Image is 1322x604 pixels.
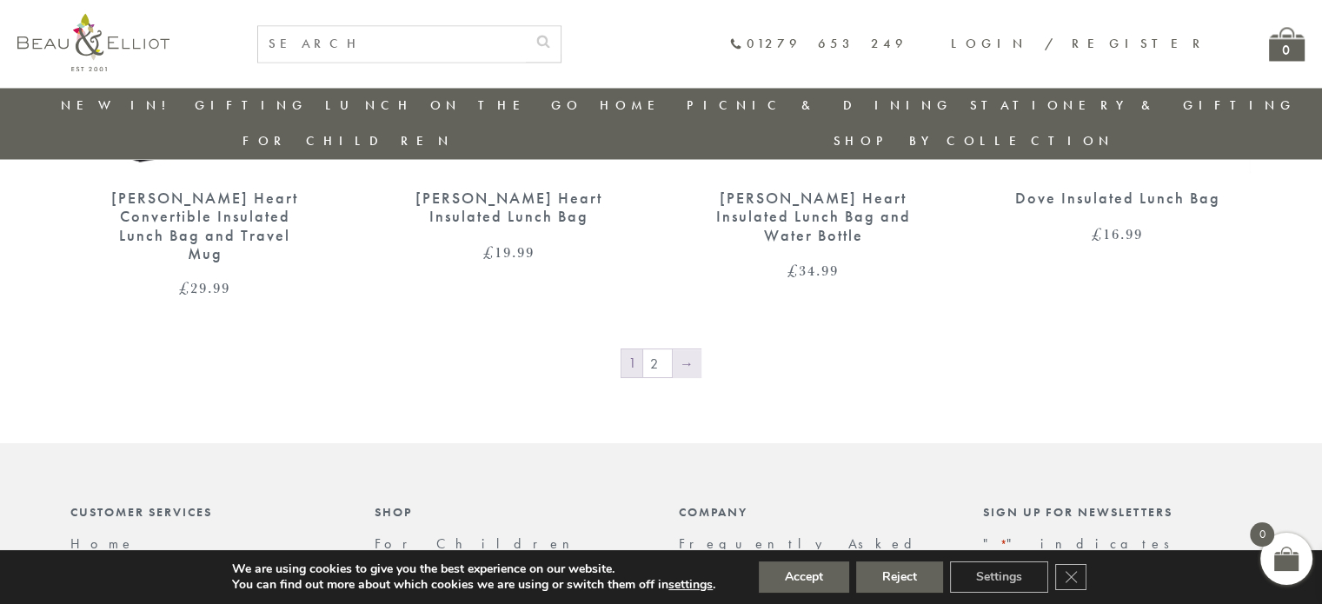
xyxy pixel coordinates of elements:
[787,259,839,280] bdi: 34.99
[483,241,535,262] bdi: 19.99
[679,534,923,567] a: Frequently Asked Questions
[101,189,309,262] div: [PERSON_NAME] Heart Convertible Insulated Lunch Bag and Travel Mug
[195,96,308,114] a: Gifting
[179,276,190,297] span: £
[729,37,907,51] a: 01279 653 249
[950,561,1048,593] button: Settings
[1013,189,1222,208] div: Dove Insulated Lunch Bag
[17,13,169,71] img: logo
[1250,522,1274,547] span: 0
[70,348,1252,382] nav: Product Pagination
[1092,222,1103,243] span: £
[951,35,1208,52] a: Login / Register
[600,96,669,114] a: Home
[375,534,583,552] a: For Children
[679,504,948,518] div: Company
[709,189,918,243] div: [PERSON_NAME] Heart Insulated Lunch Bag and Water Bottle
[621,349,642,377] span: Page 1
[970,96,1296,114] a: Stationery & Gifting
[375,504,644,518] div: Shop
[834,132,1114,149] a: Shop by collection
[983,535,1252,567] p: " " indicates required fields
[70,534,135,552] a: Home
[405,189,614,225] div: [PERSON_NAME] Heart Insulated Lunch Bag
[61,96,177,114] a: New in!
[242,132,454,149] a: For Children
[258,26,526,62] input: SEARCH
[983,504,1252,518] div: Sign up for newsletters
[673,349,701,377] a: →
[1055,564,1086,590] button: Close GDPR Cookie Banner
[787,259,799,280] span: £
[643,349,672,377] a: Page 2
[70,504,340,518] div: Customer Services
[232,561,715,577] p: We are using cookies to give you the best experience on our website.
[1269,27,1305,61] a: 0
[232,577,715,593] p: You can find out more about which cookies we are using or switch them off in .
[759,561,849,593] button: Accept
[325,96,582,114] a: Lunch On The Go
[179,276,230,297] bdi: 29.99
[1092,222,1143,243] bdi: 16.99
[687,96,953,114] a: Picnic & Dining
[856,561,943,593] button: Reject
[668,577,713,593] button: settings
[483,241,495,262] span: £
